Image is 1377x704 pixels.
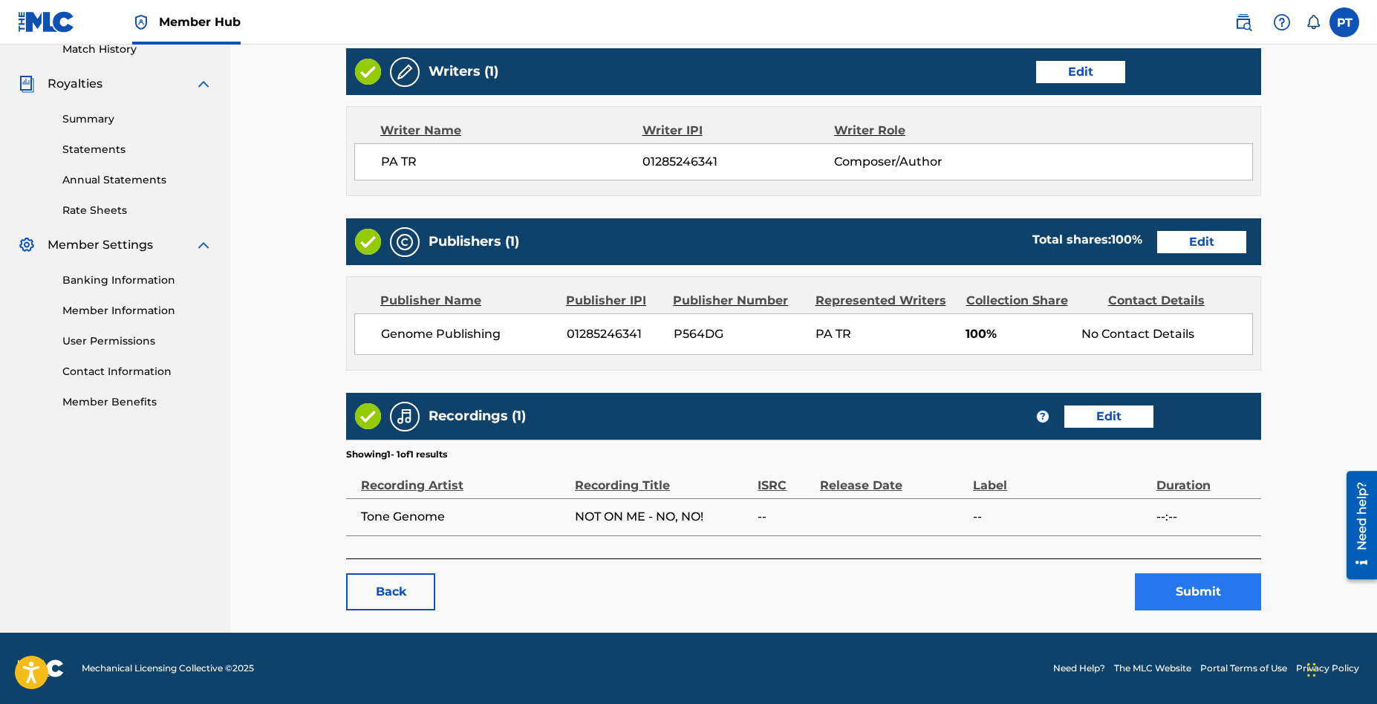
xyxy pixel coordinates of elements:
[758,508,813,526] span: --
[361,508,567,526] span: Tone Genome
[820,461,966,495] div: Release Date
[1273,13,1291,31] img: help
[1306,15,1321,30] div: Notifications
[1307,648,1316,692] div: Drag
[973,461,1148,495] div: Label
[1296,662,1359,675] a: Privacy Policy
[642,122,835,140] div: Writer IPI
[381,325,556,343] span: Genome Publishing
[62,42,212,57] a: Match History
[973,508,1148,526] span: --
[816,292,955,310] div: Represented Writers
[396,408,414,426] img: Recordings
[758,461,813,495] div: ISRC
[1108,292,1239,310] div: Contact Details
[18,236,36,254] img: Member Settings
[346,573,435,610] a: Back
[380,292,555,310] div: Publisher Name
[1267,7,1297,37] div: Help
[1036,61,1125,83] a: Edit
[1111,232,1142,247] span: 100 %
[1228,7,1258,37] a: Public Search
[62,394,212,410] a: Member Benefits
[18,11,75,33] img: MLC Logo
[1157,231,1246,253] a: Edit
[1303,633,1377,704] iframe: Chat Widget
[62,111,212,127] a: Summary
[355,229,381,255] img: Valid
[966,325,1070,343] span: 100%
[48,236,153,254] span: Member Settings
[1156,508,1254,526] span: --:--
[62,303,212,319] a: Member Information
[642,153,834,171] span: 01285246341
[159,13,241,30] span: Member Hub
[1135,573,1261,610] button: Submit
[1081,325,1252,343] div: No Contact Details
[132,13,150,31] img: Top Rightsholder
[1037,411,1049,423] span: ?
[674,325,804,343] span: P564DG
[62,203,212,218] a: Rate Sheets
[1234,13,1252,31] img: search
[361,461,567,495] div: Recording Artist
[396,63,414,81] img: Writers
[1329,7,1359,37] div: User Menu
[567,325,663,343] span: 01285246341
[834,122,1009,140] div: Writer Role
[566,292,662,310] div: Publisher IPI
[1032,231,1142,249] div: Total shares:
[1335,464,1377,587] iframe: Resource Center
[18,659,64,677] img: logo
[62,142,212,157] a: Statements
[380,122,642,140] div: Writer Name
[355,403,381,429] img: Valid
[396,233,414,251] img: Publishers
[82,662,254,675] span: Mechanical Licensing Collective © 2025
[575,461,750,495] div: Recording Title
[355,59,381,85] img: Valid
[673,292,804,310] div: Publisher Number
[429,63,498,80] h5: Writers (1)
[966,292,1097,310] div: Collection Share
[62,273,212,288] a: Banking Information
[48,75,102,93] span: Royalties
[195,75,212,93] img: expand
[575,508,750,526] span: NOT ON ME - NO, NO!
[381,153,642,171] span: PA TR
[834,153,1009,171] span: Composer/Author
[195,236,212,254] img: expand
[1200,662,1287,675] a: Portal Terms of Use
[18,75,36,93] img: Royalties
[1156,461,1254,495] div: Duration
[429,233,519,250] h5: Publishers (1)
[62,172,212,188] a: Annual Statements
[62,364,212,379] a: Contact Information
[62,333,212,349] a: User Permissions
[429,408,526,425] h5: Recordings (1)
[1064,405,1153,428] a: Edit
[816,327,851,341] span: PA TR
[346,448,447,461] p: Showing 1 - 1 of 1 results
[1053,662,1105,675] a: Need Help?
[1114,662,1191,675] a: The MLC Website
